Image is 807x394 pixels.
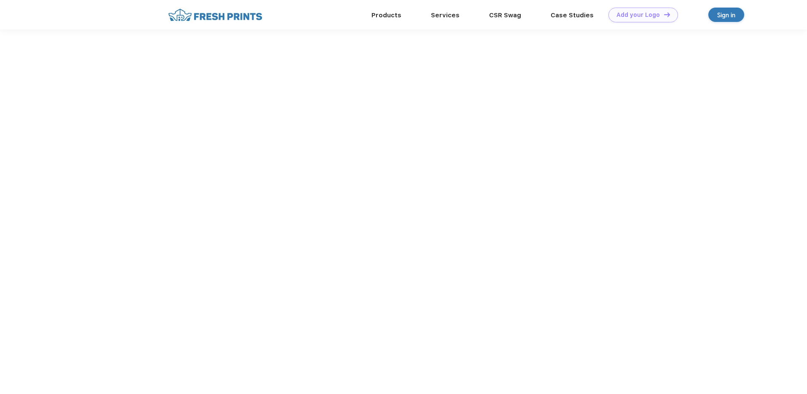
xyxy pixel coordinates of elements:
[708,8,744,22] a: Sign in
[717,10,735,20] div: Sign in
[664,12,670,17] img: DT
[166,8,265,22] img: fo%20logo%202.webp
[371,11,401,19] a: Products
[616,11,660,19] div: Add your Logo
